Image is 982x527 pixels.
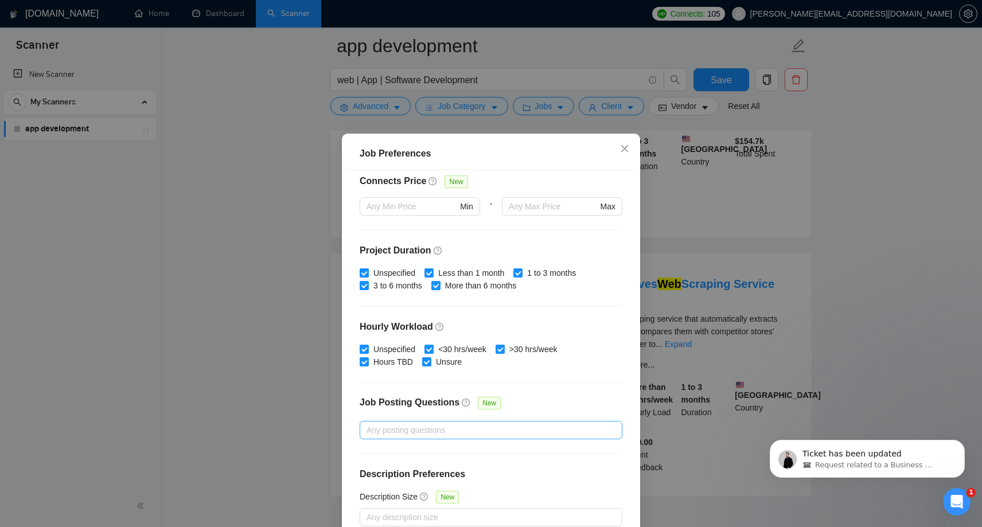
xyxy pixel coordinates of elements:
[434,343,491,356] span: <30 hrs/week
[369,267,420,279] span: Unspecified
[480,197,502,229] div: -
[431,356,466,368] span: Unsure
[509,200,598,213] input: Any Max Price
[369,279,427,292] span: 3 to 6 months
[967,488,976,497] span: 1
[360,320,622,334] h4: Hourly Workload
[462,398,471,407] span: question-circle
[369,343,420,356] span: Unspecified
[460,200,473,213] span: Min
[445,175,467,188] span: New
[360,244,622,257] h4: Project Duration
[435,322,445,331] span: question-circle
[428,177,438,186] span: question-circle
[360,467,622,481] h4: Description Preferences
[360,396,459,409] h4: Job Posting Questions
[434,267,509,279] span: Less than 1 month
[753,416,982,496] iframe: Intercom notifications message
[360,490,418,503] h5: Description Size
[601,200,615,213] span: Max
[943,488,971,516] iframe: Intercom live chat
[609,134,640,165] button: Close
[360,147,622,161] div: Job Preferences
[367,200,458,213] input: Any Min Price
[434,246,443,255] span: question-circle
[436,491,459,503] span: New
[360,174,426,188] h4: Connects Price
[478,397,501,409] span: New
[523,267,580,279] span: 1 to 3 months
[620,144,629,153] span: close
[441,279,521,292] span: More than 6 months
[420,492,429,501] span: question-circle
[505,343,562,356] span: >30 hrs/week
[369,356,418,368] span: Hours TBD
